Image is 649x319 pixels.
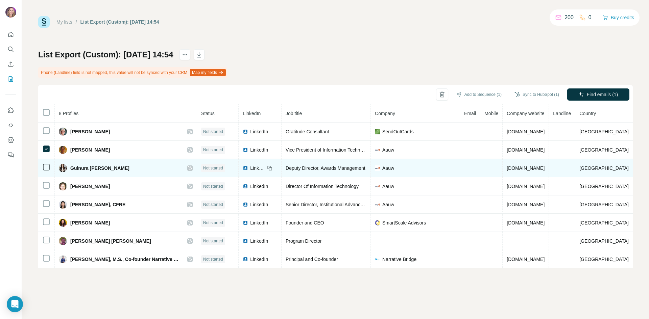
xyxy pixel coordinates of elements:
[38,16,50,28] img: Surfe Logo
[5,73,16,85] button: My lists
[382,147,394,153] span: Aauw
[507,184,545,189] span: [DOMAIN_NAME]
[579,184,629,189] span: [GEOGRAPHIC_DATA]
[507,147,545,153] span: [DOMAIN_NAME]
[70,201,125,208] span: [PERSON_NAME], CFRE
[579,220,629,225] span: [GEOGRAPHIC_DATA]
[70,183,110,190] span: [PERSON_NAME]
[243,184,248,189] img: LinkedIn logo
[286,184,359,189] span: Director Of Information Technology
[382,219,426,226] span: SmartScale Advisors
[59,219,67,227] img: Avatar
[250,128,268,135] span: LinkedIn
[507,165,545,171] span: [DOMAIN_NAME]
[5,134,16,146] button: Dashboard
[70,238,151,244] span: [PERSON_NAME] [PERSON_NAME]
[76,19,77,25] li: /
[250,165,265,171] span: LinkedIn
[70,165,129,171] span: Gulnura [PERSON_NAME]
[286,165,365,171] span: Deputy Director, Awards Management
[59,237,67,245] img: Avatar
[579,257,629,262] span: [GEOGRAPHIC_DATA]
[80,19,159,25] div: List Export (Custom): [DATE] 14:54
[243,129,248,134] img: LinkedIn logo
[59,182,67,190] img: Avatar
[59,146,67,154] img: Avatar
[250,238,268,244] span: LinkedIn
[5,28,16,41] button: Quick start
[243,165,248,171] img: LinkedIn logo
[56,19,72,25] a: My lists
[5,43,16,55] button: Search
[375,147,380,153] img: company-logo
[5,119,16,131] button: Use Surfe API
[203,238,223,244] span: Not started
[286,220,324,225] span: Founder and CEO
[579,202,629,207] span: [GEOGRAPHIC_DATA]
[59,255,67,263] img: Avatar
[250,183,268,190] span: LinkedIn
[564,14,574,22] p: 200
[38,67,227,78] div: Phone (Landline) field is not mapped, this value will not be synced with your CRM
[375,257,380,262] img: company-logo
[203,183,223,189] span: Not started
[250,201,268,208] span: LinkedIn
[588,14,592,22] p: 0
[452,89,506,100] button: Add to Sequence (1)
[507,129,545,134] span: [DOMAIN_NAME]
[375,165,380,171] img: company-logo
[484,111,498,116] span: Mobile
[179,49,190,60] button: actions
[70,256,181,263] span: [PERSON_NAME], M.S., Co-founder Narrative Bridge
[375,184,380,189] img: company-logo
[579,238,629,244] span: [GEOGRAPHIC_DATA]
[382,165,394,171] span: Aauw
[286,147,371,153] span: Vice President of Information Technology
[250,219,268,226] span: LinkedIn
[507,202,545,207] span: [DOMAIN_NAME]
[243,202,248,207] img: LinkedIn logo
[203,202,223,208] span: Not started
[203,165,223,171] span: Not started
[59,111,78,116] span: 8 Profiles
[579,129,629,134] span: [GEOGRAPHIC_DATA]
[243,147,248,153] img: LinkedIn logo
[553,111,571,116] span: Landline
[5,104,16,116] button: Use Surfe on LinkedIn
[587,91,618,98] span: Find emails (1)
[382,128,414,135] span: SendOutCards
[375,111,395,116] span: Company
[375,202,380,207] img: company-logo
[7,296,23,312] div: Open Intercom Messenger
[579,165,629,171] span: [GEOGRAPHIC_DATA]
[382,183,394,190] span: Aauw
[5,58,16,70] button: Enrich CSV
[510,89,564,100] button: Sync to HubSpot (1)
[286,129,329,134] span: Gratitude Consultant
[243,220,248,225] img: LinkedIn logo
[286,257,338,262] span: Principal and Co-founder
[464,111,476,116] span: Email
[59,164,67,172] img: Avatar
[203,220,223,226] span: Not started
[250,256,268,263] span: LinkedIn
[59,128,67,136] img: Avatar
[579,147,629,153] span: [GEOGRAPHIC_DATA]
[5,149,16,161] button: Feedback
[382,256,416,263] span: Narrative Bridge
[603,13,634,22] button: Buy credits
[286,202,374,207] span: Senior Director, Institutional Advancement
[507,257,545,262] span: [DOMAIN_NAME]
[243,257,248,262] img: LinkedIn logo
[250,147,268,153] span: LinkedIn
[567,88,629,101] button: Find emails (1)
[382,201,394,208] span: Aauw
[375,220,380,225] img: company-logo
[70,128,110,135] span: [PERSON_NAME]
[286,238,322,244] span: Program Director
[579,111,596,116] span: Country
[201,111,215,116] span: Status
[203,129,223,135] span: Not started
[286,111,302,116] span: Job title
[243,238,248,244] img: LinkedIn logo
